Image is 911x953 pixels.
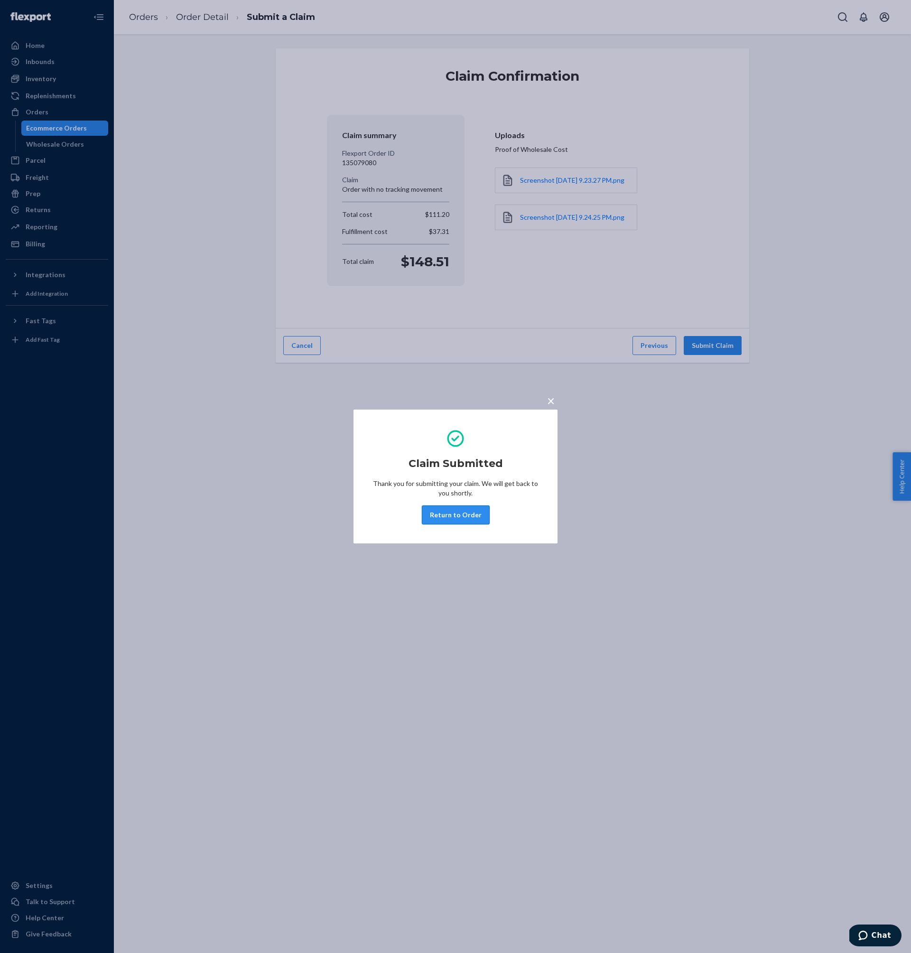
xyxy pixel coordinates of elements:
button: Return to Order [422,505,490,524]
p: Thank you for submitting your claim. We will get back to you shortly. [372,479,539,498]
h2: Claim Submitted [409,456,503,471]
span: × [547,392,555,409]
iframe: Opens a widget where you can chat to one of our agents [849,925,902,948]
